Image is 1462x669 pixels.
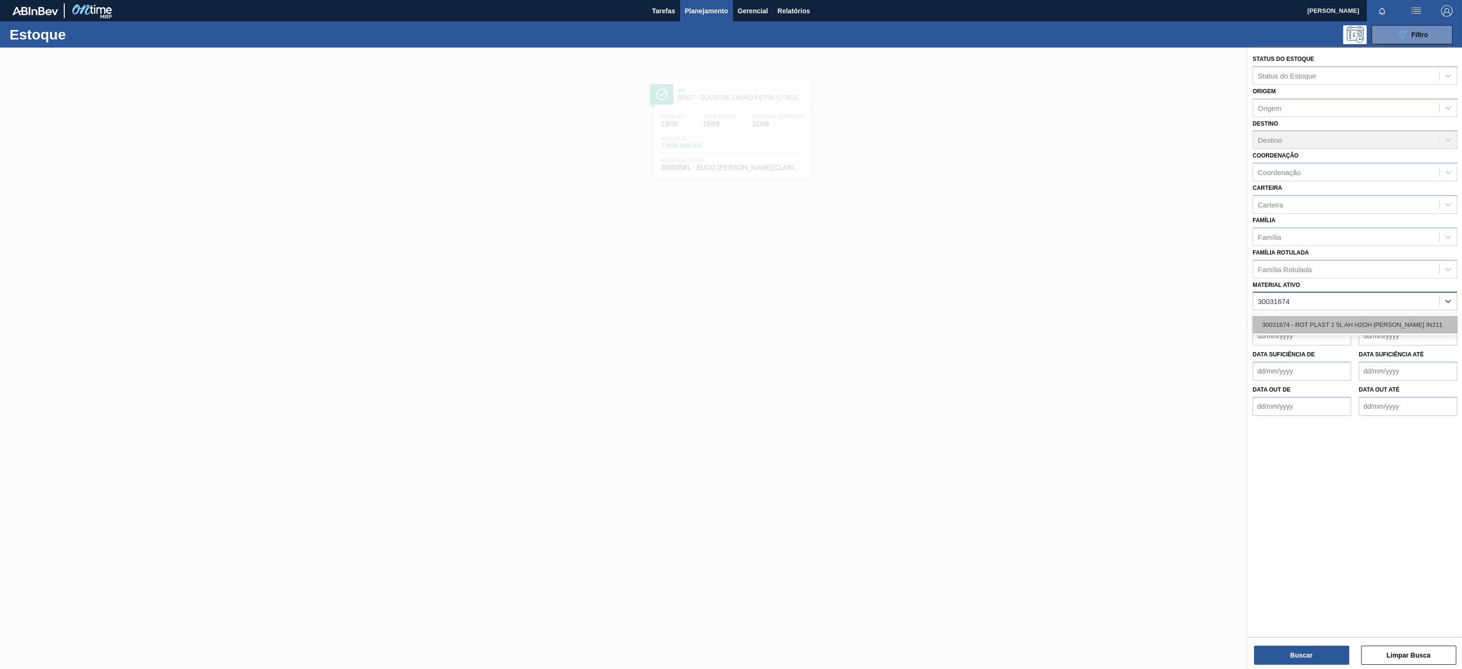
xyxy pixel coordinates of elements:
label: Data suficiência até [1359,351,1424,358]
div: Família [1258,233,1281,241]
span: Tarefas [652,5,675,17]
input: dd/mm/yyyy [1253,326,1351,345]
div: Coordenação [1258,168,1301,177]
input: dd/mm/yyyy [1253,362,1351,381]
div: Carteira [1258,200,1283,208]
label: Família [1253,217,1275,224]
label: Carteira [1253,185,1282,191]
h1: Estoque [10,29,161,40]
div: 30031674 - ROT PLAST 1 5L AH H2OH [PERSON_NAME] IN211 [1253,316,1457,334]
label: Status do Estoque [1253,56,1314,62]
div: Família Rotulada [1258,265,1312,273]
label: Data suficiência de [1253,351,1315,358]
input: dd/mm/yyyy [1359,326,1457,345]
input: dd/mm/yyyy [1359,397,1457,416]
button: Filtro [1372,25,1452,44]
img: TNhmsLtSVTkK8tSr43FrP2fwEKptu5GPRR3wAAAABJRU5ErkJggg== [12,7,58,15]
label: Destino [1253,120,1278,127]
label: Coordenação [1253,152,1299,159]
img: Logout [1441,5,1452,17]
div: Origem [1258,104,1281,112]
label: Data out de [1253,386,1291,393]
label: Família Rotulada [1253,249,1309,256]
span: Planejamento [685,5,728,17]
input: dd/mm/yyyy [1359,362,1457,381]
span: Filtro [1412,31,1428,39]
label: Origem [1253,88,1276,95]
span: Relatórios [778,5,810,17]
label: Data out até [1359,386,1400,393]
div: Status do Estoque [1258,71,1316,79]
span: Gerencial [738,5,768,17]
img: userActions [1411,5,1422,17]
div: Pogramando: nenhum usuário selecionado [1343,25,1367,44]
label: Material ativo [1253,282,1300,288]
button: Notificações [1367,4,1397,18]
input: dd/mm/yyyy [1253,397,1351,416]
